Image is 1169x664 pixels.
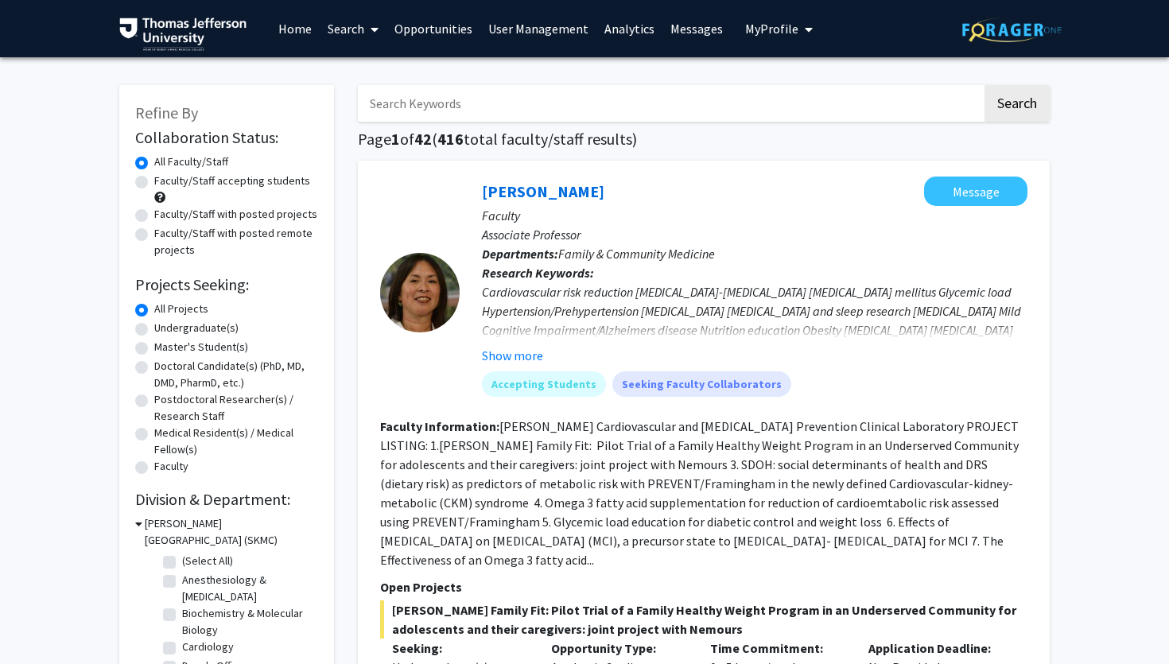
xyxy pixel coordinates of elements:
[154,458,188,475] label: Faculty
[154,301,208,317] label: All Projects
[482,246,558,262] b: Departments:
[182,553,233,569] label: (Select All)
[145,515,318,549] h3: [PERSON_NAME][GEOGRAPHIC_DATA] (SKMC)
[154,320,239,336] label: Undergraduate(s)
[154,225,318,258] label: Faculty/Staff with posted remote projects
[482,265,594,281] b: Research Keywords:
[154,173,310,189] label: Faculty/Staff accepting students
[437,129,464,149] span: 416
[135,275,318,294] h2: Projects Seeking:
[135,103,198,122] span: Refine By
[182,605,314,639] label: Biochemistry & Molecular Biology
[482,206,1027,225] p: Faculty
[745,21,798,37] span: My Profile
[710,639,845,658] p: Time Commitment:
[135,128,318,147] h2: Collaboration Status:
[154,391,318,425] label: Postdoctoral Researcher(s) / Research Staff
[135,490,318,509] h2: Division & Department:
[154,206,317,223] label: Faculty/Staff with posted projects
[154,339,248,355] label: Master's Student(s)
[182,572,314,605] label: Anesthesiology & [MEDICAL_DATA]
[480,1,596,56] a: User Management
[380,418,499,434] b: Faculty Information:
[551,639,686,658] p: Opportunity Type:
[985,85,1050,122] button: Search
[119,17,247,51] img: Thomas Jefferson University Logo
[380,600,1027,639] span: [PERSON_NAME] Family Fit: Pilot Trial of a Family Healthy Weight Program in an Underserved Commun...
[482,181,604,201] a: [PERSON_NAME]
[482,225,1027,244] p: Associate Professor
[12,592,68,652] iframe: Chat
[924,177,1027,206] button: Message Cynthia Cheng
[868,639,1004,658] p: Application Deadline:
[596,1,662,56] a: Analytics
[380,577,1027,596] p: Open Projects
[482,371,606,397] mat-chip: Accepting Students
[380,418,1019,568] fg-read-more: [PERSON_NAME] Cardiovascular and [MEDICAL_DATA] Prevention Clinical Laboratory PROJECT LISTING: 1...
[962,17,1062,42] img: ForagerOne Logo
[558,246,715,262] span: Family & Community Medicine
[386,1,480,56] a: Opportunities
[270,1,320,56] a: Home
[358,85,982,122] input: Search Keywords
[482,346,543,365] button: Show more
[154,358,318,391] label: Doctoral Candidate(s) (PhD, MD, DMD, PharmD, etc.)
[662,1,731,56] a: Messages
[154,153,228,170] label: All Faculty/Staff
[414,129,432,149] span: 42
[612,371,791,397] mat-chip: Seeking Faculty Collaborators
[391,129,400,149] span: 1
[358,130,1050,149] h1: Page of ( total faculty/staff results)
[320,1,386,56] a: Search
[154,425,318,458] label: Medical Resident(s) / Medical Fellow(s)
[182,639,234,655] label: Cardiology
[482,282,1027,359] div: Cardiovascular risk reduction [MEDICAL_DATA]-[MEDICAL_DATA] [MEDICAL_DATA] mellitus Glycemic load...
[392,639,527,658] p: Seeking:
